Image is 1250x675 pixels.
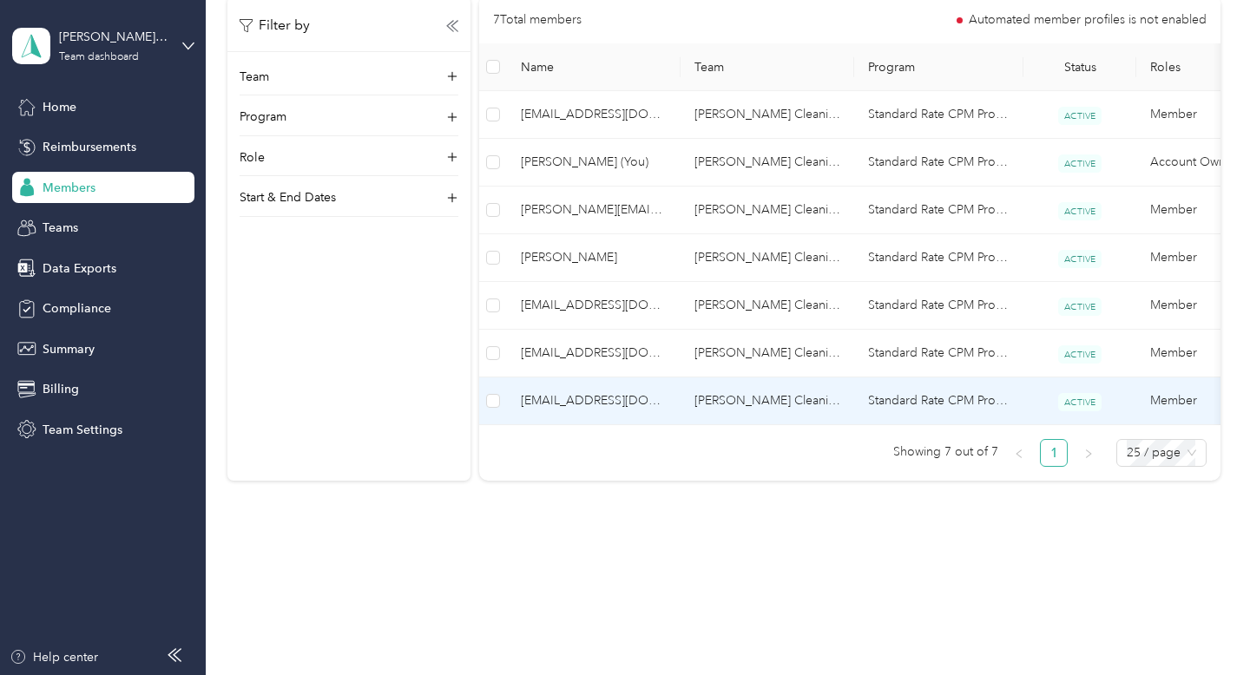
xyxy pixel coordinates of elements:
[1014,449,1024,459] span: left
[240,108,286,126] p: Program
[521,296,667,315] span: [EMAIL_ADDRESS][DOMAIN_NAME]
[1040,439,1068,467] li: 1
[1058,345,1102,364] span: ACTIVE
[854,234,1023,282] td: Standard Rate CPM Program
[1023,43,1136,91] th: Status
[681,282,854,330] td: Sweeney Cleaning Solutions
[854,139,1023,187] td: Standard Rate CPM Program
[521,391,667,410] span: [EMAIL_ADDRESS][DOMAIN_NAME]
[43,138,136,156] span: Reimbursements
[521,105,667,124] span: [EMAIL_ADDRESS][DOMAIN_NAME]
[854,91,1023,139] td: Standard Rate CPM Program
[1075,439,1102,467] button: right
[240,148,265,167] p: Role
[1058,298,1102,316] span: ACTIVE
[1058,154,1102,173] span: ACTIVE
[1058,250,1102,268] span: ACTIVE
[521,153,667,172] span: [PERSON_NAME] (You)
[240,68,269,86] p: Team
[43,259,116,278] span: Data Exports
[10,648,98,666] button: Help center
[1058,202,1102,220] span: ACTIVE
[521,248,667,267] span: [PERSON_NAME]
[1127,440,1196,466] span: 25 / page
[507,187,681,234] td: carla_stallings@yahoo.com
[681,330,854,377] td: Sweeney Cleaning Solutions
[493,10,582,29] p: 7 Total members
[1116,439,1207,467] div: Page Size
[240,15,310,36] p: Filter by
[43,421,122,439] span: Team Settings
[681,377,854,425] td: Sweeney Cleaning Solutions
[507,330,681,377] td: amyleigh88@yahoo.com
[507,91,681,139] td: jasmindjones84@gmail.com
[893,439,998,465] span: Showing 7 out of 7
[681,139,854,187] td: Sweeney Cleaning Solutions
[1075,439,1102,467] li: Next Page
[1153,578,1250,675] iframe: Everlance-gr Chat Button Frame
[854,43,1023,91] th: Program
[59,28,168,46] div: [PERSON_NAME] Cleaning Solutions
[854,187,1023,234] td: Standard Rate CPM Program
[43,340,95,358] span: Summary
[507,43,681,91] th: Name
[521,344,667,363] span: [EMAIL_ADDRESS][DOMAIN_NAME]
[43,299,111,318] span: Compliance
[507,234,681,282] td: Lindsey Sweet
[1005,439,1033,467] button: left
[521,200,667,220] span: [PERSON_NAME][EMAIL_ADDRESS][DOMAIN_NAME]
[521,60,667,75] span: Name
[854,282,1023,330] td: Standard Rate CPM Program
[681,43,854,91] th: Team
[1058,393,1102,411] span: ACTIVE
[43,98,76,116] span: Home
[681,234,854,282] td: Sweeney Cleaning Solutions
[969,14,1207,26] span: Automated member profiles is not enabled
[43,219,78,237] span: Teams
[507,282,681,330] td: ashleybowling88@icloud.com
[59,52,139,62] div: Team dashboard
[854,330,1023,377] td: Standard Rate CPM Program
[43,380,79,398] span: Billing
[1005,439,1033,467] li: Previous Page
[681,187,854,234] td: Sweeney Cleaning Solutions
[1058,107,1102,125] span: ACTIVE
[240,188,336,206] p: Start & End Dates
[1041,440,1067,466] a: 1
[43,179,95,197] span: Members
[507,139,681,187] td: Destiny Sweeney (You)
[681,91,854,139] td: Sweeney Cleaning Solutions
[507,377,681,425] td: traceysc@yahoo.com
[1083,449,1094,459] span: right
[854,377,1023,425] td: Standard Rate CPM Program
